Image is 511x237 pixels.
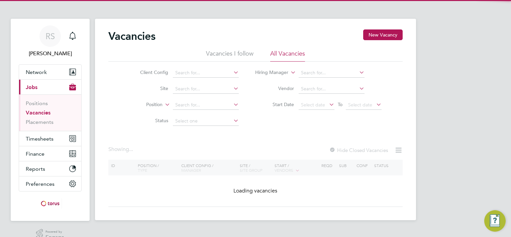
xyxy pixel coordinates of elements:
span: Powered by [45,229,64,235]
input: Search for... [173,100,239,110]
span: ... [129,146,133,153]
a: RS[PERSON_NAME] [19,25,82,58]
span: Timesheets [26,136,54,142]
span: Jobs [26,84,37,90]
span: Select date [301,102,325,108]
input: Search for... [173,84,239,94]
button: Preferences [19,176,81,191]
span: Preferences [26,181,55,187]
li: Vacancies I follow [206,50,253,62]
input: Search for... [299,84,365,94]
input: Search for... [299,68,365,78]
button: Finance [19,146,81,161]
div: Showing [108,146,134,153]
label: Status [130,117,168,124]
button: Reports [19,161,81,176]
label: Hiring Manager [250,69,288,76]
button: Jobs [19,80,81,94]
a: Go to home page [19,198,82,209]
label: Vendor [255,85,294,91]
button: New Vacancy [363,29,403,40]
a: Placements [26,119,54,125]
input: Select one [173,116,239,126]
label: Site [130,85,168,91]
span: To [336,100,344,109]
h2: Vacancies [108,29,156,43]
a: Vacancies [26,109,50,116]
span: Finance [26,151,44,157]
div: Jobs [19,94,81,131]
span: Reports [26,166,45,172]
nav: Main navigation [11,19,90,221]
input: Search for... [173,68,239,78]
a: Positions [26,100,48,106]
button: Network [19,65,81,79]
span: RS [45,32,55,41]
label: Start Date [255,101,294,107]
span: Ryan Scott [19,50,82,58]
button: Engage Resource Center [484,210,506,232]
label: Position [124,101,163,108]
li: All Vacancies [270,50,305,62]
label: Hide Closed Vacancies [329,147,388,153]
button: Timesheets [19,131,81,146]
label: Client Config [130,69,168,75]
img: torus-logo-retina.png [38,198,62,209]
span: Select date [348,102,372,108]
span: Network [26,69,47,75]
